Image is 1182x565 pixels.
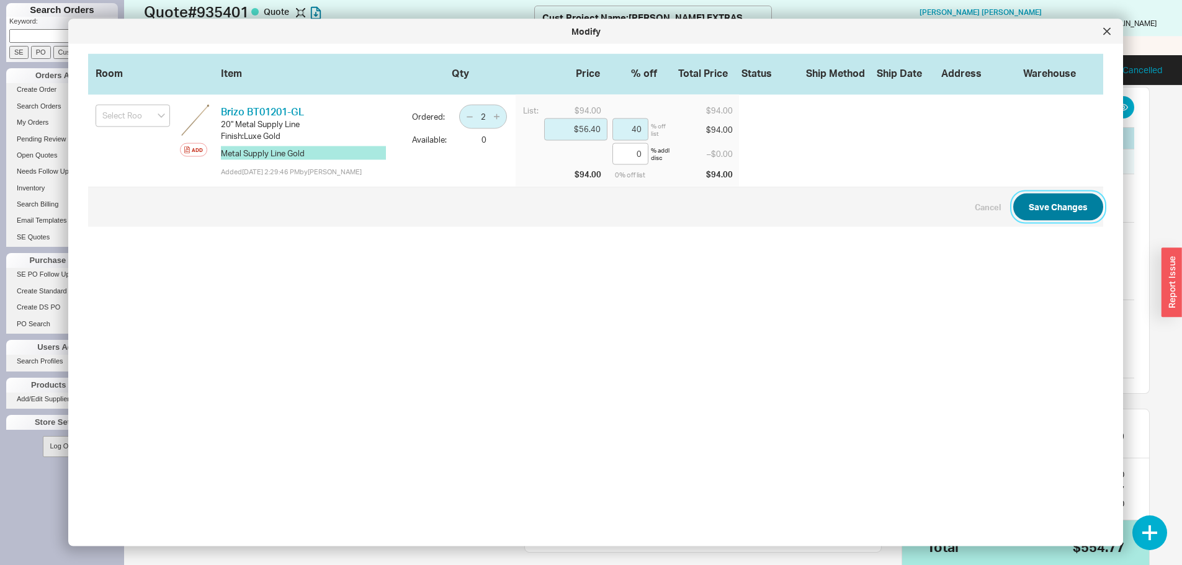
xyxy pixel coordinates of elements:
[651,146,673,161] div: % addl disc
[53,46,105,59] input: Cust. PO/Proj
[6,116,118,129] a: My Orders
[6,285,118,298] a: Create Standard PO
[927,540,959,554] div: Total
[180,105,211,136] img: BT01201-GL-B1_g8tpoy
[6,133,118,146] a: Pending Review(2)
[452,66,498,78] div: Qty
[6,231,118,244] a: SE Quotes
[6,149,118,162] a: Open Quotes
[662,66,728,80] div: Total Price
[412,101,449,122] div: Ordered:
[9,46,29,59] input: SE
[180,143,207,157] button: Add
[6,182,118,195] a: Inventory
[612,118,648,141] input: %
[17,167,69,175] span: Needs Follow Up
[6,318,118,331] a: PO Search
[6,415,118,430] div: Store Settings
[651,122,673,136] div: % off list
[1003,66,1096,80] div: Warehouse
[605,66,657,80] div: % off
[9,17,118,29] p: Keyword:
[264,6,291,17] span: Quote
[975,202,1001,213] button: Cancel
[537,66,600,80] div: Price
[669,148,735,159] div: – $0.00
[6,83,118,96] a: Create Order
[96,66,170,78] div: Room
[6,301,118,314] a: Create DS PO
[144,3,534,20] h1: Quote # 935401
[6,355,118,368] a: Search Profiles
[221,167,402,177] div: Added [DATE] 2:29:46 PM by [PERSON_NAME]
[158,113,165,118] svg: open menu
[6,378,118,393] div: Products Admin
[920,8,1042,17] a: [PERSON_NAME] [PERSON_NAME]
[221,66,395,78] div: Item
[6,198,118,211] a: Search Billing
[669,123,735,135] div: $94.00
[6,165,118,178] a: Needs Follow Up(49)
[6,68,118,83] div: Orders Admin
[221,105,304,118] a: Brizo BT01201-GL
[669,167,735,182] div: $94.00
[221,146,386,159] button: Metal Supply Line Gold
[806,66,874,80] div: Ship Method
[74,25,1097,38] div: Modify
[544,105,607,116] div: $94.00
[192,145,203,155] div: Add
[523,105,539,116] div: List:
[96,105,170,127] input: Select Room
[542,11,743,24] div: Cust. Project Name : [PERSON_NAME] EXTRAS
[612,169,665,179] div: 0 % off list
[877,66,939,80] div: Ship Date
[462,134,506,145] div: 0
[544,167,607,182] div: $94.00
[6,253,118,268] div: Purchase Orders
[412,134,452,145] div: Available:
[31,46,51,59] input: PO
[1073,540,1124,554] div: $554.77
[6,214,118,227] a: Email Templates
[6,340,118,355] div: Users Admin
[221,130,402,141] div: Finish : Luxe Gold
[43,436,81,456] button: Log Out
[669,105,735,116] div: $94.00
[920,7,1042,17] span: [PERSON_NAME] [PERSON_NAME]
[941,66,1000,80] div: Address
[612,143,648,165] input: %
[221,118,402,130] div: 20" Metal Supply Line
[17,135,66,143] span: Pending Review
[6,268,118,281] a: SE PO Follow Up
[1013,194,1103,221] button: Save Changes
[6,393,118,406] a: Add/Edit Suppliers
[6,100,118,113] a: Search Orders
[741,66,804,80] div: Status
[6,3,118,17] h1: Search Orders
